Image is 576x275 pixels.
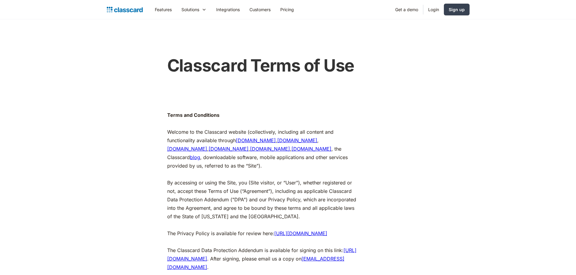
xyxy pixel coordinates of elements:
[211,3,245,16] a: Integrations
[190,154,200,160] a: blog
[150,3,177,16] a: Features
[245,3,275,16] a: Customers
[277,137,317,143] a: [DOMAIN_NAME]
[390,3,423,16] a: Get a demo
[177,3,211,16] div: Solutions
[449,6,465,13] div: Sign up
[250,146,290,152] a: [DOMAIN_NAME]
[275,3,299,16] a: Pricing
[291,146,331,152] a: [DOMAIN_NAME]
[107,5,143,14] a: home
[167,146,207,152] a: [DOMAIN_NAME]
[181,6,199,13] div: Solutions
[274,230,327,236] a: [URL][DOMAIN_NAME]
[209,146,249,152] a: [DOMAIN_NAME]
[167,56,403,76] h1: Classcard Terms of Use
[167,112,220,118] strong: Terms and Conditions
[444,4,470,15] a: Sign up
[423,3,444,16] a: Login
[236,137,276,143] a: [DOMAIN_NAME]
